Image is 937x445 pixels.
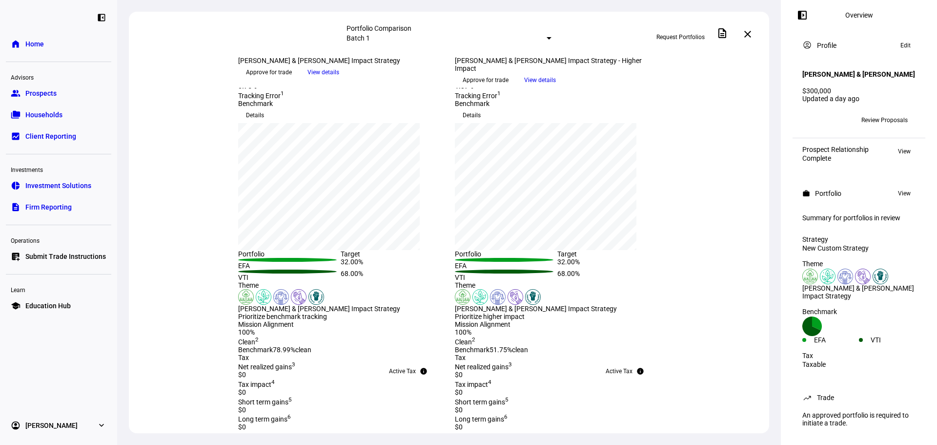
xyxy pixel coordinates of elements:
button: View details [516,73,564,87]
span: 78.99% clean [273,346,311,354]
div: $0 [455,423,660,431]
span: Benchmark [238,346,273,354]
div: $0 [455,371,660,379]
span: Firm Reporting [25,202,72,212]
img: climateChange.colored.svg [472,289,488,305]
span: 51.75% clean [489,346,528,354]
span: Request Portfolios [656,29,705,45]
img: democracy.colored.svg [837,269,853,284]
eth-mat-symbol: account_circle [11,421,20,430]
sup: 5 [288,396,292,403]
span: Tracking Error [455,92,501,100]
span: View [898,146,911,157]
div: Portfolio Comparison [346,24,552,32]
img: deforestation.colored.svg [802,269,818,284]
div: Taxable [802,360,916,368]
sup: 3 [292,361,295,368]
div: 68.00% [341,270,443,281]
a: groupProspects [6,84,111,103]
div: $0 [238,406,443,414]
div: Updated a day ago [802,95,916,103]
img: poverty.colored.svg [855,269,871,284]
img: racialJustice.colored.svg [525,289,541,305]
div: Tax [238,354,443,361]
div: Advisors [6,70,111,84]
eth-mat-symbol: expand_more [97,421,106,430]
img: democracy.colored.svg [490,289,506,305]
div: 100% [455,328,660,336]
div: Benchmark [238,100,443,107]
button: Edit [896,40,916,51]
button: Details [238,107,272,123]
div: Investments [6,162,111,176]
div: Benchmark [802,308,916,316]
div: [PERSON_NAME] & [PERSON_NAME] Impact Strategy [455,305,660,313]
mat-icon: work [802,190,810,197]
mat-icon: account_circle [802,40,812,50]
span: Net realized gains [455,363,512,371]
eth-mat-symbol: pie_chart [11,181,20,191]
div: Theme [238,281,443,289]
div: New Custom Strategy [802,244,916,252]
span: Details [246,107,264,123]
div: 32.00% [557,258,660,270]
div: Tax [455,354,660,361]
span: Tax impact [455,381,491,388]
eth-mat-symbol: home [11,39,20,49]
div: Prioritize benchmark tracking [238,313,443,320]
div: EFA [238,262,341,270]
mat-icon: left_panel_open [796,9,808,21]
span: Client Reporting [25,131,76,141]
sup: 6 [504,414,508,421]
span: Net realized gains [238,363,295,371]
div: VTI [455,274,557,281]
button: View [893,146,916,157]
a: View details [300,68,347,76]
div: [PERSON_NAME] & [PERSON_NAME] Impact Strategy - Higher Impact [455,57,660,72]
div: Portfolio [815,190,841,197]
eth-mat-symbol: left_panel_close [97,13,106,22]
img: poverty.colored.svg [508,289,523,305]
div: An approved portfolio is required to initiate a trade. [796,407,921,431]
span: Review Proposals [861,112,908,128]
div: Complete [802,154,869,162]
eth-mat-symbol: bid_landscape [11,131,20,141]
span: Tax impact [238,381,275,388]
span: Clean [238,338,259,346]
div: VTI [871,336,916,344]
div: 32.00% [341,258,443,270]
span: Clean [455,338,475,346]
div: Benchmark [455,100,660,107]
div: Summary for portfolios in review [802,214,916,222]
div: Tax [802,352,916,360]
div: $0 [455,406,660,414]
sup: 1 [281,90,284,97]
mat-icon: description [716,27,728,39]
eth-mat-symbol: description [11,202,20,212]
div: Trade [817,394,834,402]
eth-panel-overview-card-header: Portfolio [802,188,916,199]
div: $0 [238,371,443,379]
span: Long term gains [455,415,508,423]
span: Approve for trade [246,64,292,80]
div: Portfolio [455,250,557,258]
mat-icon: close [742,28,754,40]
div: $0 [238,388,443,396]
div: EFA [455,262,557,270]
div: 68.00% [557,270,660,281]
img: deforestation.colored.svg [455,289,470,305]
span: View details [307,65,339,80]
div: [PERSON_NAME] & [PERSON_NAME] Impact Strategy [802,284,916,300]
div: Theme [802,260,916,268]
span: RS [821,117,829,124]
span: Tracking Error [238,92,284,100]
div: Strategy [802,235,916,243]
div: Operations [6,233,111,247]
button: Approve for trade [238,64,300,80]
div: EFA [814,336,859,344]
span: Approve for trade [463,72,509,88]
div: chart, 1 series [238,123,420,250]
h4: [PERSON_NAME] & [PERSON_NAME] [802,70,915,78]
div: $0 [238,423,443,431]
span: Short term gains [238,398,292,406]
